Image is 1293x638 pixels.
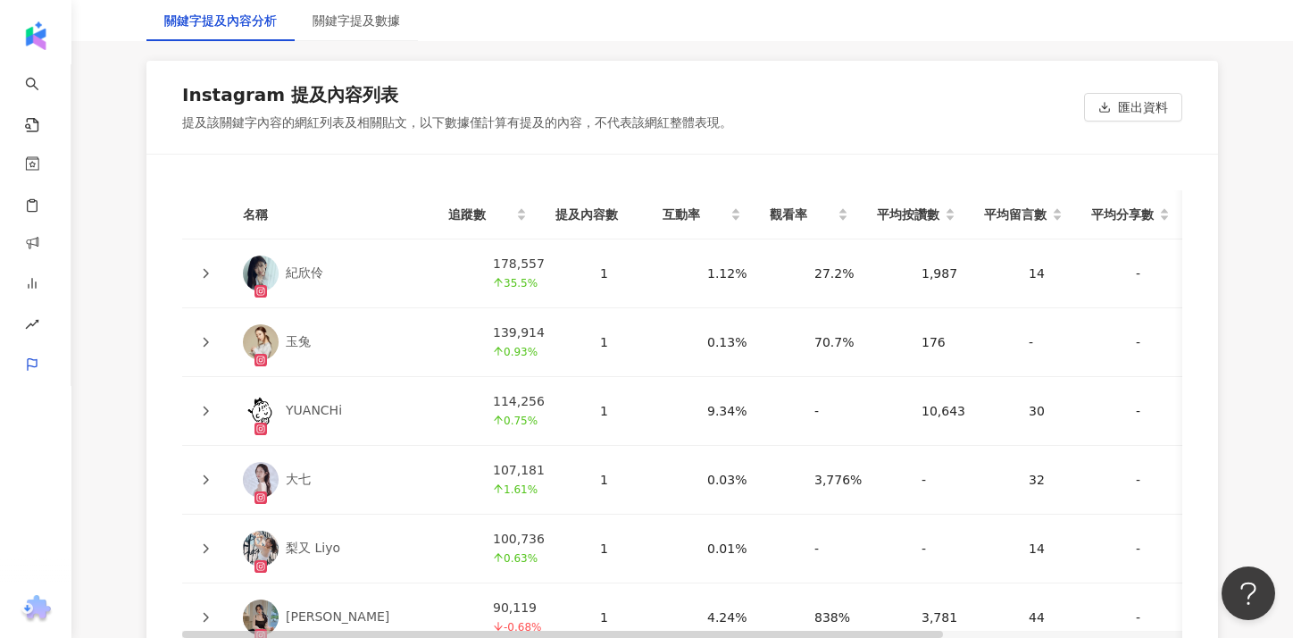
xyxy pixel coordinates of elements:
[1122,308,1229,377] td: -
[800,446,907,515] td: 3,776%
[814,401,893,421] div: -
[243,462,279,498] img: KOL Avatar
[493,621,504,632] span: arrow-down
[493,346,504,357] span: arrow-up
[493,617,541,637] span: -0.68%
[243,531,279,567] img: KOL Avatar
[1029,401,1107,421] div: 30
[814,608,893,627] div: 838%
[286,471,311,489] div: 大七
[1136,332,1214,352] div: -
[1014,446,1122,515] td: 32
[1014,377,1122,446] td: 30
[1136,401,1214,421] div: -
[493,277,504,288] span: arrow-up
[648,190,755,239] th: 互動率
[1118,94,1168,122] span: 匯出資料
[600,264,679,283] div: 1
[907,239,1014,308] td: 1,987
[1122,515,1229,583] td: -
[541,190,648,239] th: 提及內容數
[286,402,342,420] div: YUANCHi
[907,446,1014,515] td: -
[243,393,279,429] img: KOL Avatar
[448,205,513,224] span: 追蹤數
[586,377,693,446] td: 1
[1014,239,1122,308] td: 14
[922,470,1000,490] div: -
[1136,539,1214,558] div: -
[1136,264,1214,283] div: -
[493,460,571,499] div: 107,181
[770,205,834,224] span: 觀看率
[707,608,786,627] div: 4.24%
[493,552,504,563] span: arrow-up
[755,190,863,239] th: 觀看率
[243,600,279,635] img: KOL Avatar
[1091,205,1155,224] span: 平均分享數
[243,531,464,567] a: KOL Avatar梨又 Liyo
[243,462,464,498] a: KOL Avatar大七
[1029,332,1107,352] div: -
[600,539,679,558] div: 1
[693,515,800,583] td: 0.01%
[707,332,786,352] div: 0.13%
[922,401,1000,421] div: 10,643
[800,239,907,308] td: 27.2%
[586,515,693,583] td: 1
[1222,567,1275,620] iframe: Help Scout Beacon - Open
[493,529,571,568] div: 100,736
[922,332,1000,352] div: 176
[586,308,693,377] td: 1
[586,239,693,308] td: 1
[1122,377,1229,446] td: -
[814,470,893,490] div: 3,776%
[693,308,800,377] td: 0.13%
[707,401,786,421] div: 9.34%
[493,598,571,637] div: 90,119
[800,377,907,446] td: -
[243,600,464,635] a: KOL Avatar[PERSON_NAME]
[243,324,279,360] img: KOL Avatar
[19,595,54,624] img: chrome extension
[493,323,571,362] div: 139,914
[243,256,279,291] img: KOL Avatar
[1029,264,1107,283] div: 14
[877,205,941,224] span: 平均按讚數
[243,324,464,360] a: KOL Avatar玉兔
[600,332,679,352] div: 1
[1077,190,1184,239] th: 平均分享數
[243,256,464,291] a: KOL Avatar紀欣伶
[286,264,323,282] div: 紀欣伶
[693,239,800,308] td: 1.12%
[922,608,1000,627] div: 3,781
[493,549,538,568] span: 0.63%
[693,377,800,446] td: 9.34%
[1029,539,1107,558] div: 14
[493,342,538,362] span: 0.93%
[493,273,538,293] span: 35.5%
[814,332,893,352] div: 70.7%
[814,264,893,283] div: 27.2%
[1014,308,1122,377] td: -
[970,190,1077,239] th: 平均留言數
[182,114,732,132] div: 提及該關鍵字內容的網紅列表及相關貼文，以下數據僅計算有提及的內容，不代表該網紅整體表現。
[1029,608,1107,627] div: 44
[1136,608,1214,627] div: -
[600,401,679,421] div: 1
[814,539,893,558] div: -
[493,415,504,425] span: arrow-up
[493,411,538,431] span: 0.75%
[707,264,786,283] div: 1.12%
[922,264,1000,283] div: 1,987
[229,190,434,239] th: 名稱
[243,393,464,429] a: KOL AvatarYUANCHi
[493,254,571,293] div: 178,557
[907,515,1014,583] td: -
[800,308,907,377] td: 70.7%
[1136,470,1214,490] div: -
[600,470,679,490] div: 1
[663,205,727,224] span: 互動率
[493,480,538,499] span: 1.61%
[922,539,1000,558] div: -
